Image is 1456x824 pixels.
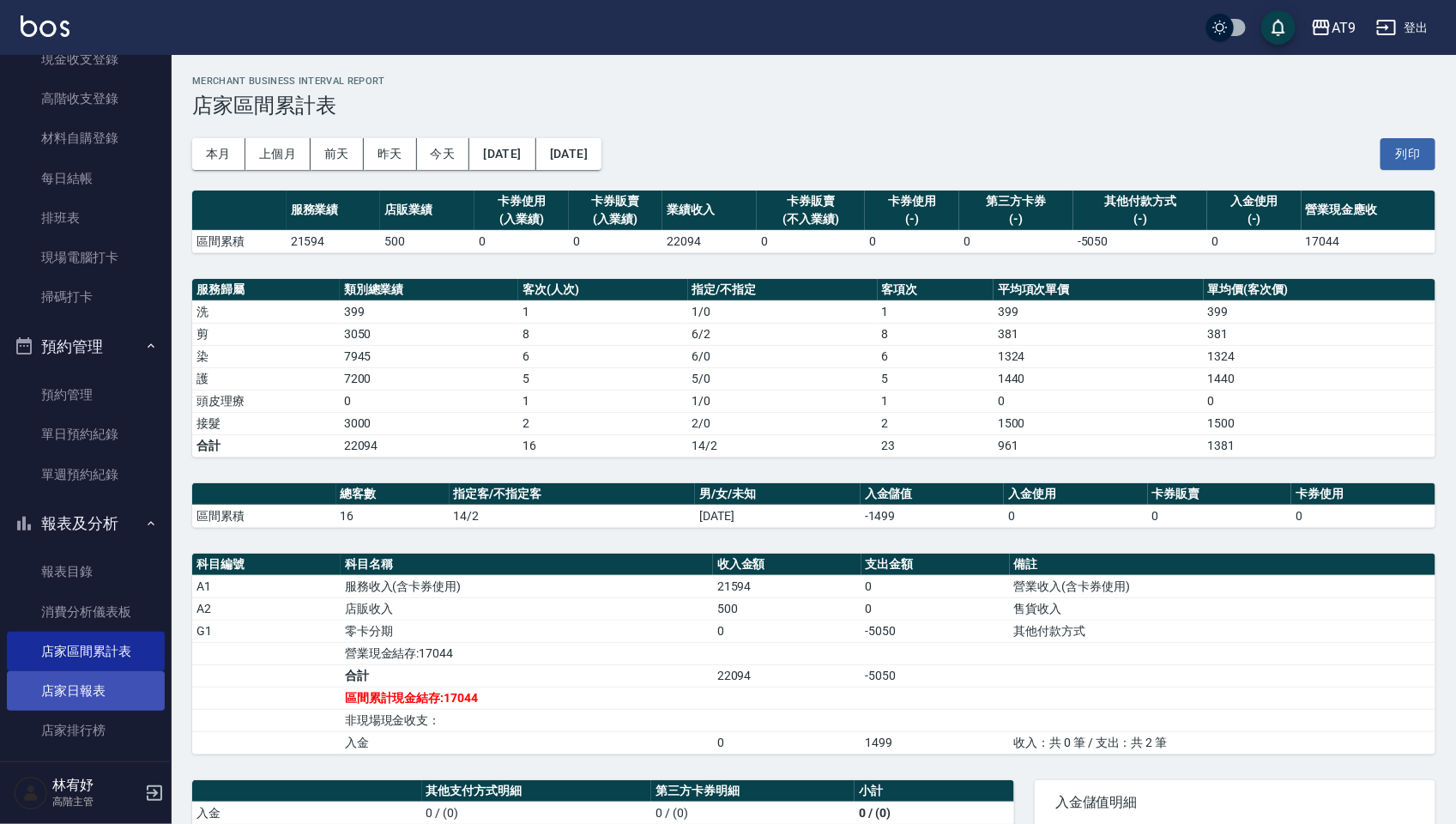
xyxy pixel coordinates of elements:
[878,300,994,323] td: 1
[14,776,48,810] img: Person
[341,731,713,754] td: 入金
[1204,300,1435,323] td: 399
[1055,794,1415,811] span: 入金儲值明細
[7,324,165,369] button: 預約管理
[417,138,470,170] button: 今天
[651,802,855,824] td: 0 / (0)
[1204,323,1435,345] td: 381
[340,390,518,412] td: 0
[1010,620,1435,642] td: 其他付款方式
[1211,210,1297,228] div: (-)
[688,345,878,367] td: 6 / 0
[1010,597,1435,620] td: 售貨收入
[869,192,955,210] div: 卡券使用
[192,94,1435,118] h3: 店家區間累計表
[7,711,165,750] a: 店家排行榜
[1380,138,1435,170] button: 列印
[536,138,601,170] button: [DATE]
[7,501,165,546] button: 報表及分析
[861,575,1010,597] td: 0
[878,390,994,412] td: 1
[688,300,878,323] td: 1 / 0
[336,505,450,527] td: 16
[569,230,663,252] td: 0
[518,279,688,301] th: 客次(人次)
[341,687,713,709] td: 區間累計現金結存:17044
[573,210,659,228] div: (入業績)
[245,138,311,170] button: 上個月
[52,777,140,794] h5: 林宥妤
[192,620,341,642] td: G1
[1204,345,1435,367] td: 1324
[994,412,1204,434] td: 1500
[1204,390,1435,412] td: 0
[761,192,861,210] div: 卡券販賣
[7,159,165,198] a: 每日結帳
[1078,210,1203,228] div: (-)
[855,780,1014,803] th: 小計
[861,505,1005,527] td: -1499
[1332,17,1356,39] div: AT9
[192,279,340,301] th: 服務歸屬
[1204,279,1435,301] th: 單均價(客次價)
[994,323,1204,345] td: 381
[878,434,994,457] td: 23
[855,802,1014,824] td: 0 / (0)
[518,300,688,323] td: 1
[450,483,696,506] th: 指定客/不指定客
[713,664,861,687] td: 22094
[7,39,165,79] a: 現金收支登錄
[878,279,994,301] th: 客項次
[518,434,688,457] td: 16
[1304,10,1362,45] button: AT9
[518,345,688,367] td: 6
[474,230,569,252] td: 0
[1211,192,1297,210] div: 入金使用
[1207,230,1302,252] td: 0
[341,575,713,597] td: 服務收入(含卡券使用)
[878,367,994,390] td: 5
[994,279,1204,301] th: 平均項次單價
[192,230,287,252] td: 區間累積
[7,751,165,791] a: 互助日報表
[7,415,165,454] a: 單日預約紀錄
[964,192,1069,210] div: 第三方卡券
[713,731,861,754] td: 0
[964,210,1069,228] div: (-)
[959,230,1073,252] td: 0
[380,191,474,231] th: 店販業績
[1204,412,1435,434] td: 1500
[7,277,165,317] a: 掃碼打卡
[336,483,450,506] th: 總客數
[192,483,1435,528] table: a dense table
[695,505,861,527] td: [DATE]
[1148,505,1292,527] td: 0
[287,230,381,252] td: 21594
[518,367,688,390] td: 5
[1148,483,1292,506] th: 卡券販賣
[878,412,994,434] td: 2
[1004,505,1148,527] td: 0
[192,345,340,367] td: 染
[518,412,688,434] td: 2
[688,323,878,345] td: 6 / 2
[380,230,474,252] td: 500
[364,138,417,170] button: 昨天
[1291,505,1435,527] td: 0
[1010,575,1435,597] td: 營業收入(含卡券使用)
[7,118,165,158] a: 材料自購登錄
[713,554,861,576] th: 收入金額
[340,434,518,457] td: 22094
[865,230,959,252] td: 0
[192,434,340,457] td: 合計
[688,390,878,412] td: 1 / 0
[869,210,955,228] div: (-)
[7,198,165,238] a: 排班表
[422,802,652,824] td: 0 / (0)
[192,554,1435,754] table: a dense table
[192,597,341,620] td: A2
[7,632,165,671] a: 店家區間累計表
[7,592,165,632] a: 消費分析儀表板
[192,76,1435,87] h2: Merchant Business Interval Report
[21,15,69,37] img: Logo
